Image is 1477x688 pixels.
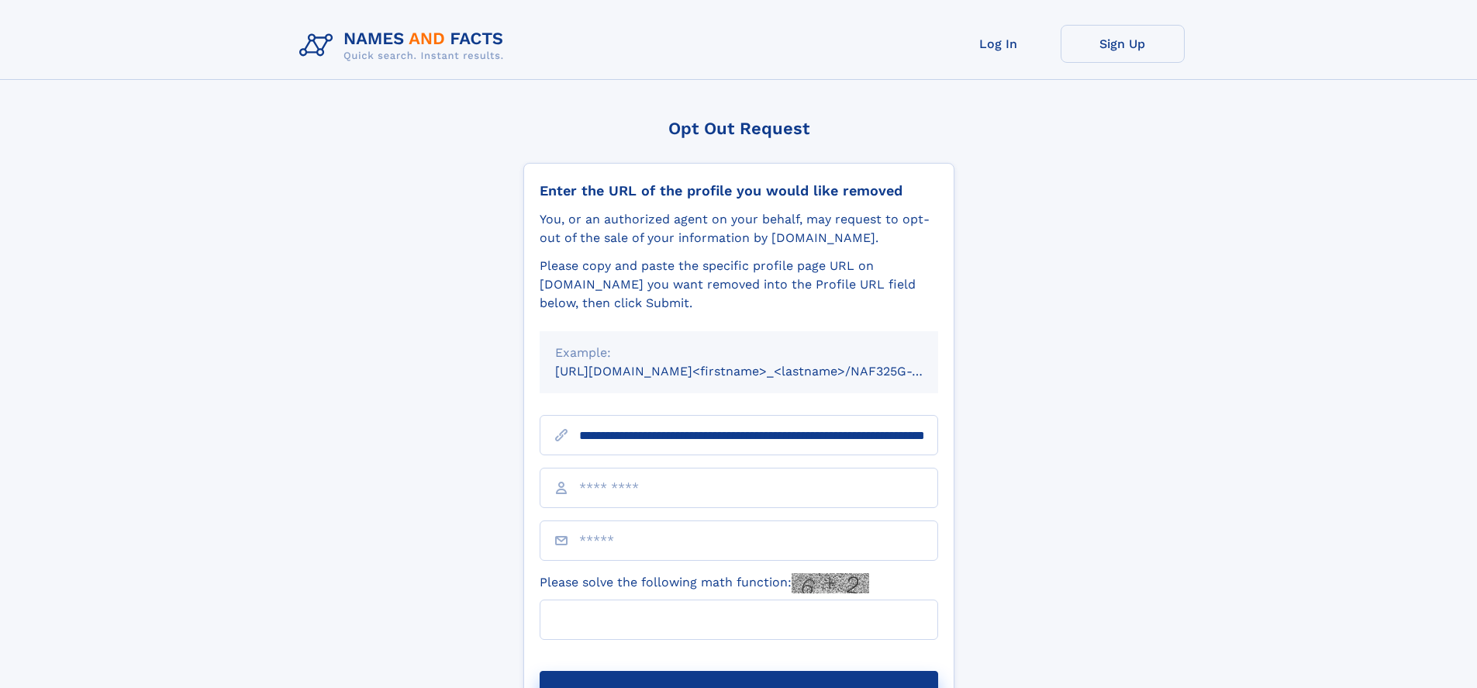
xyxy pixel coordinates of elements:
[555,364,968,379] small: [URL][DOMAIN_NAME]<firstname>_<lastname>/NAF325G-xxxxxxxx
[555,344,923,362] div: Example:
[937,25,1061,63] a: Log In
[293,25,516,67] img: Logo Names and Facts
[523,119,954,138] div: Opt Out Request
[540,257,938,313] div: Please copy and paste the specific profile page URL on [DOMAIN_NAME] you want removed into the Pr...
[540,573,869,593] label: Please solve the following math function:
[540,210,938,247] div: You, or an authorized agent on your behalf, may request to opt-out of the sale of your informatio...
[540,182,938,199] div: Enter the URL of the profile you would like removed
[1061,25,1185,63] a: Sign Up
